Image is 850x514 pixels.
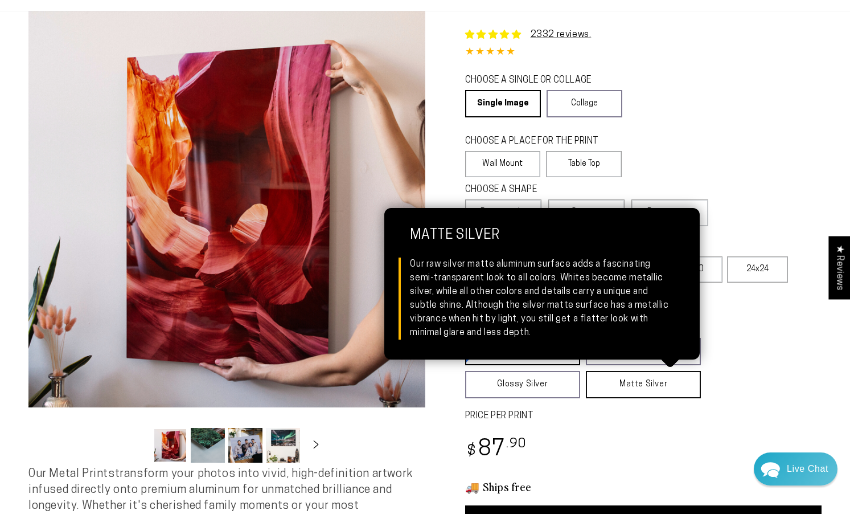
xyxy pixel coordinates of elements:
[465,151,541,177] label: Wall Mount
[266,428,300,463] button: Load image 4 in gallery view
[465,135,611,148] legend: CHOOSE A PLACE FOR THE PRINT
[531,30,592,39] a: 2332 reviews.
[465,90,541,117] a: Single Image
[586,371,701,398] a: Matte Silver
[465,410,822,423] label: PRICE PER PRINT
[465,371,580,398] a: Glossy Silver
[153,428,187,463] button: Load image 1 in gallery view
[465,439,527,461] bdi: 87
[191,428,225,463] button: Load image 2 in gallery view
[228,428,262,463] button: Load image 3 in gallery view
[465,74,612,87] legend: CHOOSE A SINGLE OR COLLAGE
[828,236,850,299] div: Click to open Judge.me floating reviews tab
[547,90,622,117] a: Collage
[28,11,425,467] media-gallery: Gallery Viewer
[571,206,602,219] span: Square
[481,206,526,219] span: Rectangle
[506,438,527,451] sup: .90
[410,258,674,340] div: Our raw silver matte aluminum surface adds a fascinating semi-transparent look to all colors. Whi...
[787,452,828,486] div: Contact Us Directly
[465,44,822,61] div: 4.85 out of 5.0 stars
[727,256,788,283] label: 24x24
[546,151,622,177] label: Table Top
[410,228,674,258] strong: Matte Silver
[303,433,328,458] button: Slide right
[465,479,822,494] h3: 🚚 Ships free
[754,452,837,486] div: Chat widget toggle
[467,444,477,459] span: $
[465,183,613,197] legend: CHOOSE A SHAPE
[125,433,150,458] button: Slide left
